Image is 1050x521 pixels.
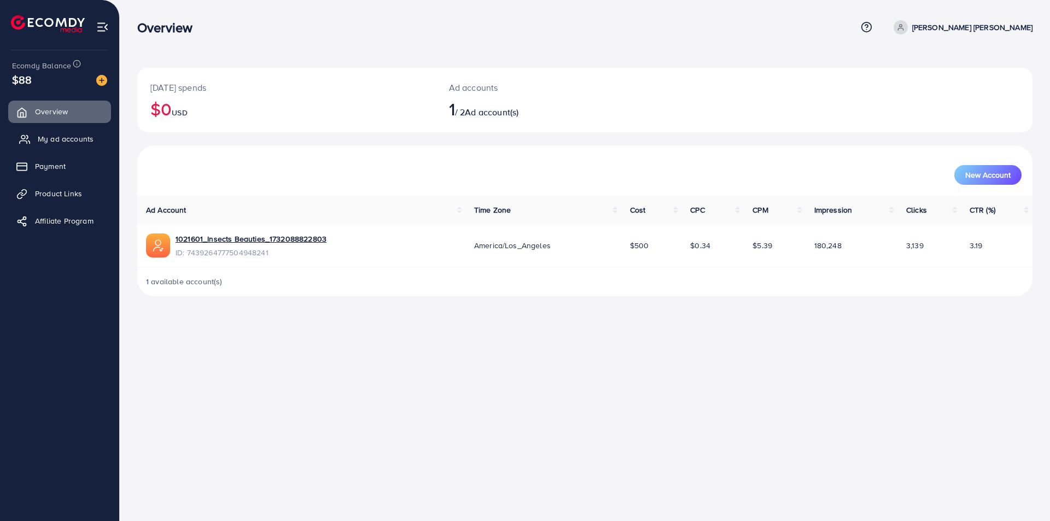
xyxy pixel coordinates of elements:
[35,161,66,172] span: Payment
[150,81,423,94] p: [DATE] spends
[906,204,927,215] span: Clicks
[814,204,853,215] span: Impression
[449,96,455,121] span: 1
[906,240,924,251] span: 3,139
[12,60,71,71] span: Ecomdy Balance
[35,188,82,199] span: Product Links
[690,204,704,215] span: CPC
[970,240,983,251] span: 3.19
[1004,472,1042,513] iframe: Chat
[12,72,32,87] span: $88
[752,204,768,215] span: CPM
[449,81,646,94] p: Ad accounts
[8,128,111,150] a: My ad accounts
[11,15,85,32] img: logo
[465,106,518,118] span: Ad account(s)
[176,247,326,258] span: ID: 7439264777504948241
[146,204,186,215] span: Ad Account
[8,183,111,204] a: Product Links
[690,240,710,251] span: $0.34
[965,171,1011,179] span: New Account
[912,21,1032,34] p: [PERSON_NAME] [PERSON_NAME]
[35,215,94,226] span: Affiliate Program
[474,240,551,251] span: America/Los_Angeles
[35,106,68,117] span: Overview
[8,101,111,122] a: Overview
[172,107,187,118] span: USD
[752,240,772,251] span: $5.39
[150,98,423,119] h2: $0
[630,204,646,215] span: Cost
[449,98,646,119] h2: / 2
[176,233,326,244] a: 1021601_Insects Beauties_1732088822803
[8,155,111,177] a: Payment
[954,165,1022,185] button: New Account
[38,133,94,144] span: My ad accounts
[146,233,170,257] img: ic-ads-acc.e4c84228.svg
[970,204,995,215] span: CTR (%)
[814,240,842,251] span: 180,248
[8,210,111,232] a: Affiliate Program
[146,276,223,287] span: 1 available account(s)
[96,21,109,33] img: menu
[889,20,1032,34] a: [PERSON_NAME] [PERSON_NAME]
[137,20,201,36] h3: Overview
[96,75,107,86] img: image
[630,240,649,251] span: $500
[474,204,511,215] span: Time Zone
